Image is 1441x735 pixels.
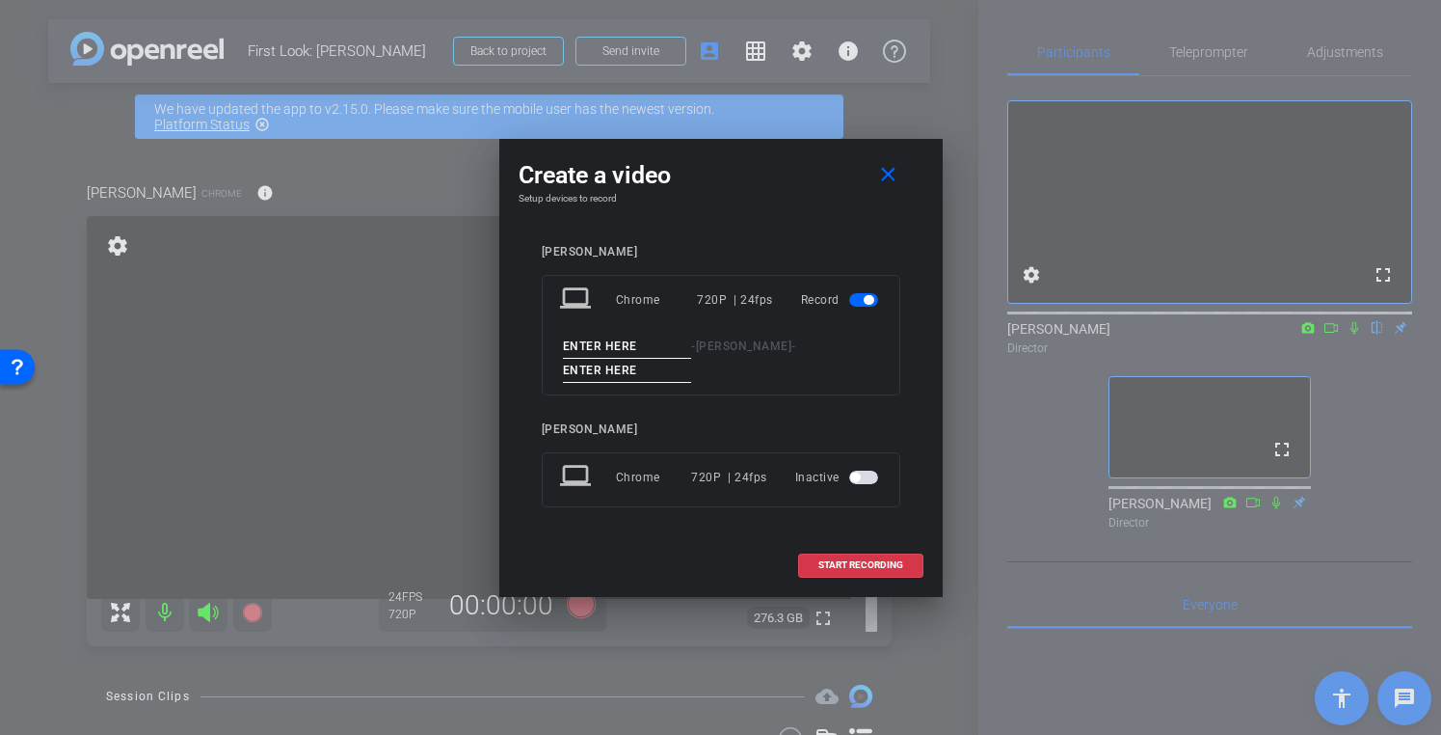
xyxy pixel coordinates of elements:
mat-icon: laptop [560,460,595,495]
span: - [691,340,696,353]
div: Chrome [616,283,698,317]
div: Chrome [616,460,692,495]
mat-icon: laptop [560,283,595,317]
input: ENTER HERE [563,335,692,359]
div: Create a video [519,158,923,193]
div: 720P | 24fps [697,283,773,317]
div: Inactive [795,460,882,495]
input: ENTER HERE [563,359,692,383]
span: - [791,340,796,353]
button: START RECORDING [798,554,923,578]
div: [PERSON_NAME] [542,422,900,437]
mat-icon: close [876,163,900,187]
h4: Setup devices to record [519,193,923,204]
div: [PERSON_NAME] [542,245,900,259]
span: [PERSON_NAME] [696,340,792,353]
div: 720P | 24fps [691,460,767,495]
span: START RECORDING [818,560,903,570]
div: Record [801,283,882,317]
